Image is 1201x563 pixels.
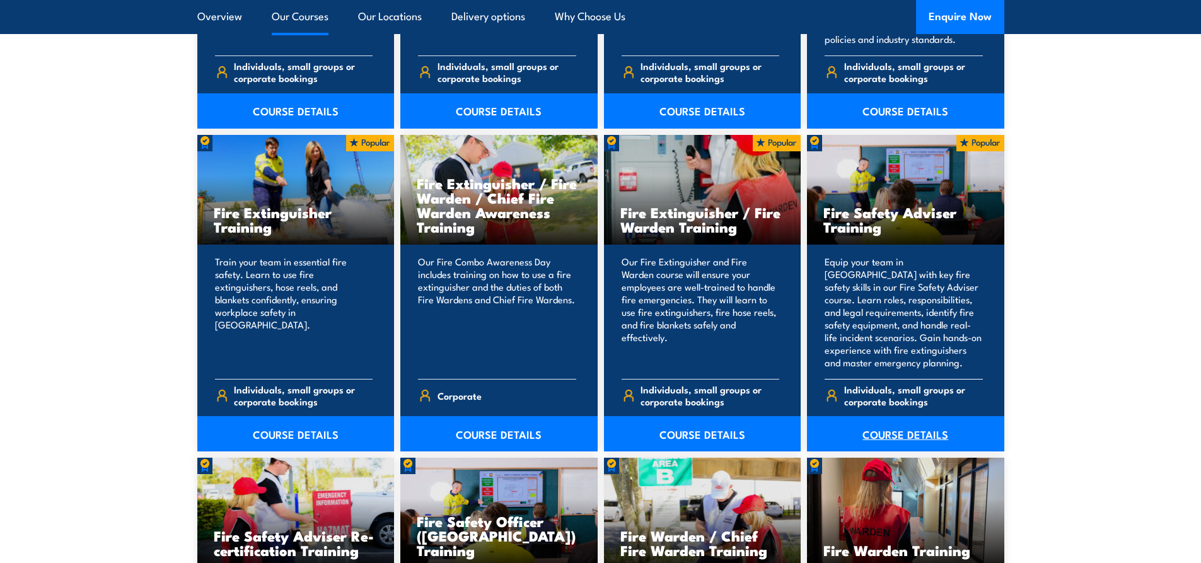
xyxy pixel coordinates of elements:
a: COURSE DETAILS [197,93,395,129]
a: COURSE DETAILS [604,93,801,129]
h3: Fire Warden Training [823,543,988,557]
span: Corporate [438,386,482,405]
span: Individuals, small groups or corporate bookings [641,383,779,407]
a: COURSE DETAILS [604,416,801,451]
a: COURSE DETAILS [807,93,1004,129]
h3: Fire Extinguisher Training [214,205,378,234]
span: Individuals, small groups or corporate bookings [844,60,983,84]
p: Our Fire Extinguisher and Fire Warden course will ensure your employees are well-trained to handl... [622,255,780,369]
span: Individuals, small groups or corporate bookings [641,60,779,84]
p: Our Fire Combo Awareness Day includes training on how to use a fire extinguisher and the duties o... [418,255,576,369]
h3: Fire Safety Adviser Re-certification Training [214,528,378,557]
a: COURSE DETAILS [807,416,1004,451]
a: COURSE DETAILS [197,416,395,451]
h3: Fire Warden / Chief Fire Warden Training [620,528,785,557]
span: Individuals, small groups or corporate bookings [844,383,983,407]
p: Train your team in essential fire safety. Learn to use fire extinguishers, hose reels, and blanke... [215,255,373,369]
p: Equip your team in [GEOGRAPHIC_DATA] with key fire safety skills in our Fire Safety Adviser cours... [825,255,983,369]
a: COURSE DETAILS [400,93,598,129]
span: Individuals, small groups or corporate bookings [234,60,373,84]
a: COURSE DETAILS [400,416,598,451]
h3: Fire Extinguisher / Fire Warden / Chief Fire Warden Awareness Training [417,176,581,234]
h3: Fire Extinguisher / Fire Warden Training [620,205,785,234]
span: Individuals, small groups or corporate bookings [234,383,373,407]
h3: Fire Safety Officer ([GEOGRAPHIC_DATA]) Training [417,514,581,557]
span: Individuals, small groups or corporate bookings [438,60,576,84]
h3: Fire Safety Adviser Training [823,205,988,234]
